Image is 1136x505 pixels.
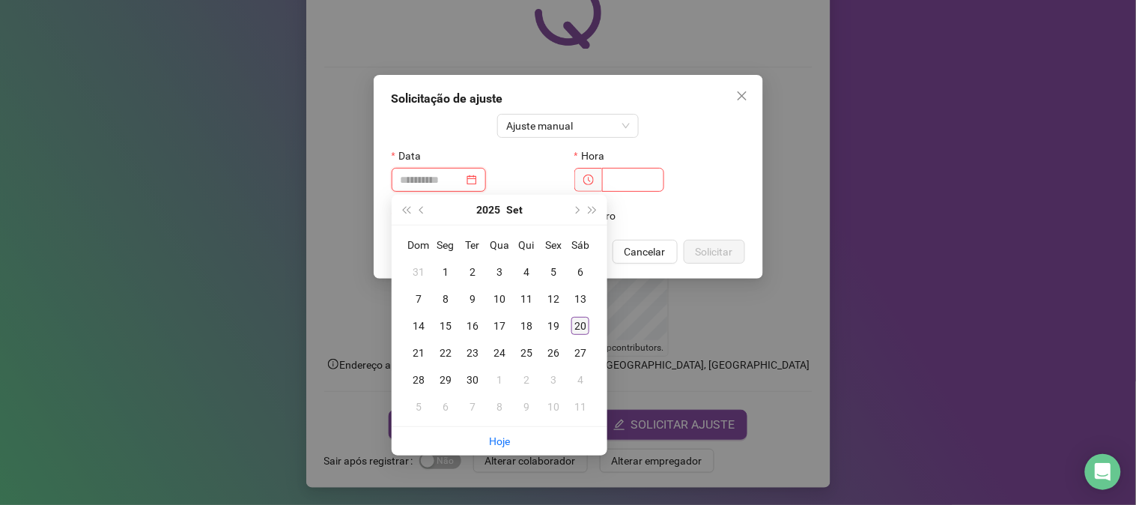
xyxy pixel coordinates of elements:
[490,398,508,416] div: 8
[544,398,562,416] div: 10
[544,263,562,281] div: 5
[567,393,594,420] td: 2025-10-11
[1085,454,1121,490] div: Open Intercom Messenger
[540,312,567,339] td: 2025-09-19
[405,285,432,312] td: 2025-09-07
[459,393,486,420] td: 2025-10-07
[544,371,562,389] div: 3
[464,290,482,308] div: 9
[513,393,540,420] td: 2025-10-09
[489,435,510,447] a: Hoje
[571,263,589,281] div: 6
[464,398,482,416] div: 7
[464,344,482,362] div: 23
[392,90,745,108] div: Solicitação de ajuste
[486,312,513,339] td: 2025-09-17
[410,263,428,281] div: 31
[432,232,459,258] th: Seg
[464,317,482,335] div: 16
[583,175,594,185] span: clock-circle
[544,344,562,362] div: 26
[730,84,754,108] button: Close
[684,240,745,264] button: Solicitar
[513,258,540,285] td: 2025-09-04
[464,263,482,281] div: 2
[410,398,428,416] div: 5
[517,344,535,362] div: 25
[567,339,594,366] td: 2025-09-27
[486,339,513,366] td: 2025-09-24
[486,232,513,258] th: Qua
[540,258,567,285] td: 2025-09-05
[432,393,459,420] td: 2025-10-06
[432,285,459,312] td: 2025-09-08
[540,285,567,312] td: 2025-09-12
[486,366,513,393] td: 2025-10-01
[432,258,459,285] td: 2025-09-01
[540,393,567,420] td: 2025-10-10
[490,263,508,281] div: 3
[513,285,540,312] td: 2025-09-11
[506,115,630,137] span: Ajuste manual
[544,317,562,335] div: 19
[571,317,589,335] div: 20
[459,258,486,285] td: 2025-09-02
[459,366,486,393] td: 2025-09-30
[405,312,432,339] td: 2025-09-14
[410,344,428,362] div: 21
[476,195,500,225] button: year panel
[544,290,562,308] div: 12
[517,263,535,281] div: 4
[432,339,459,366] td: 2025-09-22
[540,366,567,393] td: 2025-10-03
[437,290,455,308] div: 8
[625,244,666,260] span: Cancelar
[513,339,540,366] td: 2025-09-25
[567,232,594,258] th: Sáb
[486,285,513,312] td: 2025-09-10
[459,339,486,366] td: 2025-09-23
[486,393,513,420] td: 2025-10-08
[567,312,594,339] td: 2025-09-20
[567,258,594,285] td: 2025-09-06
[414,195,431,225] button: prev-year
[432,366,459,393] td: 2025-09-29
[517,317,535,335] div: 18
[567,285,594,312] td: 2025-09-13
[490,344,508,362] div: 24
[405,232,432,258] th: Dom
[437,398,455,416] div: 6
[517,371,535,389] div: 2
[517,290,535,308] div: 11
[568,195,584,225] button: next-year
[513,312,540,339] td: 2025-09-18
[567,366,594,393] td: 2025-10-04
[571,398,589,416] div: 11
[405,258,432,285] td: 2025-08-31
[432,312,459,339] td: 2025-09-15
[585,195,601,225] button: super-next-year
[459,312,486,339] td: 2025-09-16
[392,144,431,168] label: Data
[571,344,589,362] div: 27
[437,317,455,335] div: 15
[513,232,540,258] th: Qui
[490,317,508,335] div: 17
[437,371,455,389] div: 29
[736,90,748,102] span: close
[490,371,508,389] div: 1
[490,290,508,308] div: 10
[437,344,455,362] div: 22
[574,144,614,168] label: Hora
[517,398,535,416] div: 9
[571,371,589,389] div: 4
[437,263,455,281] div: 1
[410,290,428,308] div: 7
[405,339,432,366] td: 2025-09-21
[513,366,540,393] td: 2025-10-02
[571,290,589,308] div: 13
[613,240,678,264] button: Cancelar
[506,195,523,225] button: month panel
[405,366,432,393] td: 2025-09-28
[540,339,567,366] td: 2025-09-26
